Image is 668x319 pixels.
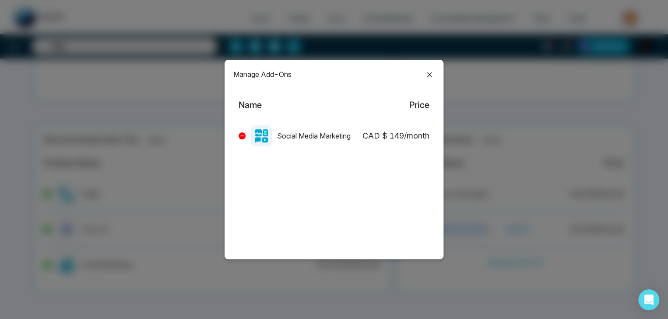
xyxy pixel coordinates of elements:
div: Name [239,98,262,111]
p: Manage Add-Ons [233,69,292,80]
div: Open Intercom Messenger [638,289,659,310]
div: Price [409,98,429,111]
img: missing [255,129,268,142]
div: Social Media Marketing [239,125,351,146]
div: CAD $ 149 /month [362,130,429,142]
